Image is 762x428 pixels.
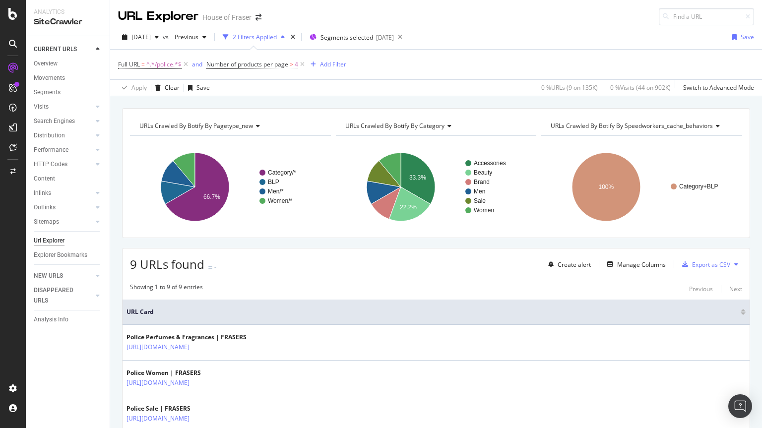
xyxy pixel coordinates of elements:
[219,29,289,45] button: 2 Filters Applied
[34,314,68,325] div: Analysis Info
[289,32,297,42] div: times
[34,202,56,213] div: Outlinks
[268,188,284,195] text: Men/*
[551,122,713,130] span: URLs Crawled By Botify By speedworkers_cache_behaviors
[34,271,63,281] div: NEW URLS
[34,145,93,155] a: Performance
[192,60,202,68] div: and
[692,260,730,269] div: Export as CSV
[290,60,293,68] span: >
[131,33,151,41] span: 2025 Aug. 9th
[139,122,253,130] span: URLs Crawled By Botify By pagetype_new
[131,83,147,92] div: Apply
[127,307,738,316] span: URL Card
[474,179,490,185] text: Brand
[127,404,233,413] div: Police Sale | FRASERS
[307,59,346,70] button: Add Filter
[474,160,506,167] text: Accessories
[208,266,212,269] img: Equal
[400,204,417,211] text: 22.2%
[376,33,394,42] div: [DATE]
[233,33,277,41] div: 2 Filters Applied
[610,83,671,92] div: 0 % Visits ( 44 on 902K )
[544,256,591,272] button: Create alert
[163,33,171,41] span: vs
[127,414,190,424] a: [URL][DOMAIN_NAME]
[617,260,666,269] div: Manage Columns
[343,118,528,134] h4: URLs Crawled By Botify By category
[34,271,93,281] a: NEW URLS
[184,80,210,96] button: Save
[541,83,598,92] div: 0 % URLs ( 9 on 135K )
[214,263,216,271] div: -
[689,283,713,295] button: Previous
[118,8,198,25] div: URL Explorer
[34,59,103,69] a: Overview
[34,16,102,28] div: SiteCrawler
[34,59,58,69] div: Overview
[268,169,296,176] text: Category/*
[34,44,77,55] div: CURRENT URLS
[130,144,328,230] div: A chart.
[728,394,752,418] div: Open Intercom Messenger
[34,250,87,260] div: Explorer Bookmarks
[202,12,252,22] div: House of Fraser
[34,130,65,141] div: Distribution
[34,217,93,227] a: Sitemaps
[678,256,730,272] button: Export as CSV
[34,285,84,306] div: DISAPPEARED URLS
[741,33,754,41] div: Save
[171,33,198,41] span: Previous
[34,73,103,83] a: Movements
[541,144,740,230] svg: A chart.
[306,29,394,45] button: Segments selected[DATE]
[474,197,486,204] text: Sale
[34,44,93,55] a: CURRENT URLS
[474,188,485,195] text: Men
[34,202,93,213] a: Outlinks
[728,29,754,45] button: Save
[34,159,67,170] div: HTTP Codes
[336,144,534,230] svg: A chart.
[137,118,322,134] h4: URLs Crawled By Botify By pagetype_new
[268,197,292,204] text: Women/*
[34,188,93,198] a: Inlinks
[118,80,147,96] button: Apply
[34,145,68,155] div: Performance
[127,342,190,352] a: [URL][DOMAIN_NAME]
[268,179,279,185] text: BLP
[729,285,742,293] div: Next
[34,174,55,184] div: Content
[171,29,210,45] button: Previous
[34,174,103,184] a: Content
[34,116,75,126] div: Search Engines
[34,102,93,112] a: Visits
[34,102,49,112] div: Visits
[34,314,103,325] a: Analysis Info
[255,14,261,21] div: arrow-right-arrow-left
[130,283,203,295] div: Showing 1 to 9 of 9 entries
[206,60,288,68] span: Number of products per page
[409,174,426,181] text: 33.3%
[34,285,93,306] a: DISAPPEARED URLS
[34,236,103,246] a: Url Explorer
[34,73,65,83] div: Movements
[34,236,64,246] div: Url Explorer
[118,60,140,68] span: Full URL
[679,80,754,96] button: Switch to Advanced Mode
[474,207,494,214] text: Women
[118,29,163,45] button: [DATE]
[127,333,247,342] div: Police Perfumes & Fragrances | FRASERS
[320,60,346,68] div: Add Filter
[151,80,180,96] button: Clear
[320,33,373,42] span: Segments selected
[683,83,754,92] div: Switch to Advanced Mode
[34,250,103,260] a: Explorer Bookmarks
[130,256,204,272] span: 9 URLs found
[679,183,718,190] text: Category+BLP
[192,60,202,69] button: and
[34,188,51,198] div: Inlinks
[558,260,591,269] div: Create alert
[127,378,190,388] a: [URL][DOMAIN_NAME]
